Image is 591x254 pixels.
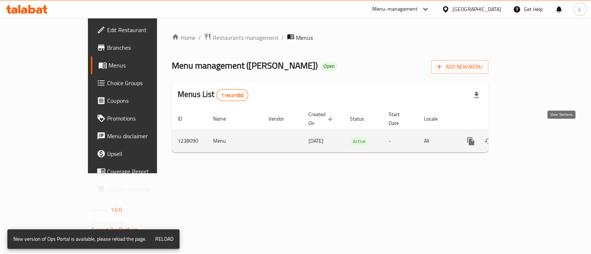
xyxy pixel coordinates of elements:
table: enhanced table [172,108,539,153]
td: All [418,130,456,152]
a: Choice Groups [91,74,187,92]
li: / [198,33,201,42]
a: Branches [91,39,187,56]
a: Menus [91,56,187,74]
span: Open [321,63,338,69]
span: [DATE] [308,136,324,146]
span: Active [350,137,369,146]
span: Coupons [107,96,181,105]
th: Actions [456,108,539,130]
div: New version of Ops Portal is available, please reload the page. [13,232,146,247]
span: Locale [424,114,447,123]
div: [GEOGRAPHIC_DATA] [452,5,501,13]
span: ID [178,114,192,123]
button: Reload [152,232,177,246]
a: Menu disclaimer [91,127,187,145]
a: Upsell [91,145,187,163]
span: 1.0.0 [111,205,122,215]
span: Grocery Checklist [107,185,181,194]
a: Coverage Report [91,163,187,180]
span: Vendor [269,114,294,123]
div: Open [321,62,338,71]
a: Promotions [91,109,187,127]
span: Menu disclaimer [107,132,181,140]
a: Coupons [91,92,187,109]
span: Promotions [107,114,181,123]
td: Menu [207,130,263,152]
button: more [462,132,480,150]
td: 1238090 [172,130,207,152]
span: Menus [296,33,313,42]
div: Menu-management [372,5,418,14]
span: Version: [92,205,110,215]
a: Restaurants management [204,33,279,42]
span: Upsell [107,149,181,158]
span: 1 record(s) [217,92,248,99]
a: Support.OpsPlatform [92,225,139,234]
li: / [281,33,284,42]
span: Reload [155,234,174,244]
h2: Menus List [178,89,248,101]
td: - [383,130,418,152]
span: Coverage Report [107,167,181,176]
div: Total records count [216,89,249,101]
span: Name [213,114,236,123]
button: Add New Menu [431,60,488,74]
nav: breadcrumb [172,33,488,42]
a: Edit Restaurant [91,21,187,39]
button: Change Status [480,132,498,150]
span: Choice Groups [107,79,181,87]
span: Start Date [389,110,409,128]
span: Status [350,114,374,123]
a: Grocery Checklist [91,180,187,198]
span: Branches [107,43,181,52]
span: Get support on: [92,218,126,227]
span: L [578,5,581,13]
div: Export file [468,86,485,104]
span: Created On [308,110,335,128]
span: Edit Restaurant [107,25,181,34]
span: Add New Menu [437,62,482,72]
span: Menu management ( [PERSON_NAME] ) [172,57,318,74]
span: Restaurants management [213,33,279,42]
span: Menus [109,61,181,70]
